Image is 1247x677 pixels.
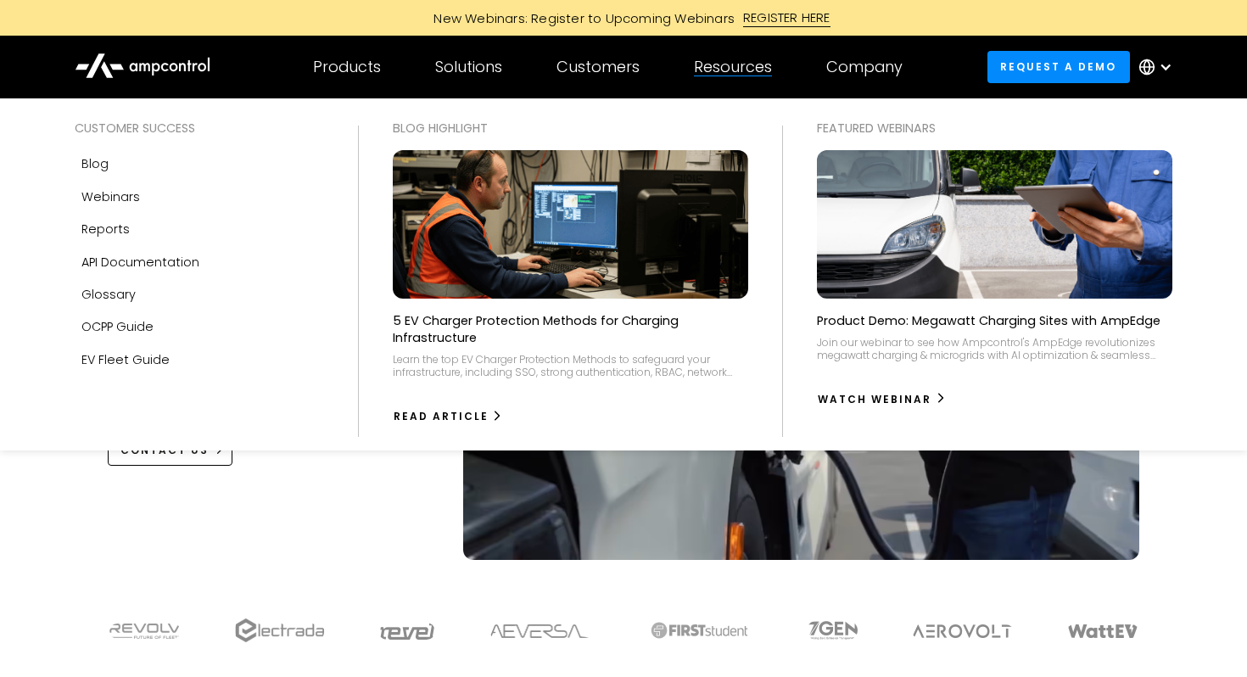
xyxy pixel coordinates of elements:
div: REGISTER HERE [743,8,830,27]
div: Reports [81,220,130,238]
div: Company [826,58,903,76]
div: Read Article [394,409,489,424]
a: Read Article [393,403,504,430]
a: Glossary [75,278,323,311]
a: API Documentation [75,246,323,278]
div: watch webinar [818,392,931,407]
div: Solutions [435,58,502,76]
div: Glossary [81,285,136,304]
a: EV Fleet Guide [75,344,323,376]
div: Blog Highlight [393,119,748,137]
div: Join our webinar to see how Ampcontrol's AmpEdge revolutionizes megawatt charging & microgrids wi... [817,336,1172,362]
div: New Webinars: Register to Upcoming Webinars [417,9,743,27]
div: Webinars [81,187,140,206]
div: Customers [556,58,640,76]
a: Reports [75,213,323,245]
div: Blog [81,154,109,173]
div: OCPP Guide [81,317,154,336]
a: Blog [75,148,323,180]
div: API Documentation [81,253,199,271]
img: electrada logo [235,618,324,642]
a: watch webinar [817,386,947,413]
div: Products [313,58,381,76]
a: Request a demo [987,51,1130,82]
div: Resources [694,58,772,76]
a: Webinars [75,181,323,213]
div: Customer success [75,119,323,137]
p: Product Demo: Megawatt Charging Sites with AmpEdge [817,312,1160,329]
a: OCPP Guide [75,311,323,343]
img: WattEV logo [1067,624,1138,638]
div: Featured webinars [817,119,1172,137]
div: EV Fleet Guide [81,350,170,369]
p: 5 EV Charger Protection Methods for Charging Infrastructure [393,312,748,346]
img: Aerovolt Logo [912,624,1013,638]
a: New Webinars: Register to Upcoming WebinarsREGISTER HERE [242,8,1005,27]
div: Learn the top EV Charger Protection Methods to safeguard your infrastructure, including SSO, stro... [393,353,748,379]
